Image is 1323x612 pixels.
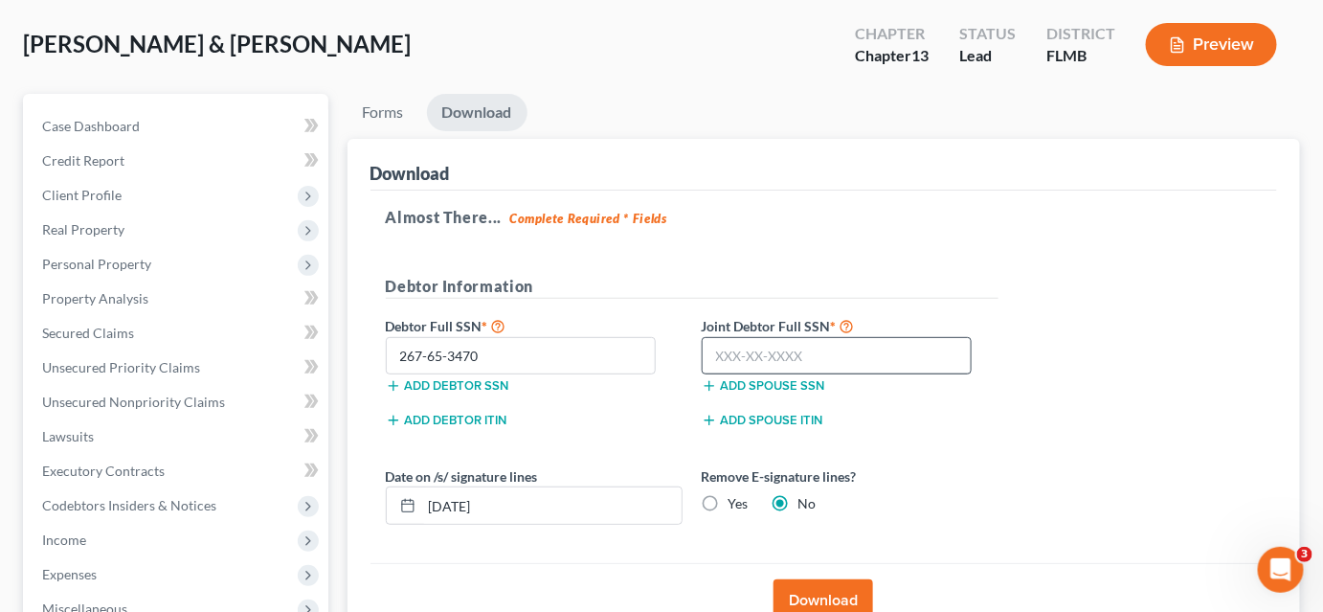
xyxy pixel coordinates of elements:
[27,454,328,488] a: Executory Contracts
[27,351,328,385] a: Unsecured Priority Claims
[427,94,527,131] a: Download
[1258,547,1304,593] iframe: Intercom live chat
[27,282,328,316] a: Property Analysis
[42,532,86,548] span: Income
[27,144,328,178] a: Credit Report
[692,314,1008,337] label: Joint Debtor Full SSN
[42,497,216,513] span: Codebtors Insiders & Notices
[1297,547,1312,562] span: 3
[386,275,998,299] h5: Debtor Information
[702,337,973,375] input: XXX-XX-XXXX
[42,152,124,169] span: Credit Report
[42,221,124,238] span: Real Property
[42,394,225,410] span: Unsecured Nonpriority Claims
[1146,23,1277,66] button: Preview
[370,162,450,185] div: Download
[855,45,929,67] div: Chapter
[702,466,998,487] label: Remove E-signature lines?
[959,23,1016,45] div: Status
[386,378,509,394] button: Add debtor SSN
[509,211,667,226] strong: Complete Required * Fields
[1046,45,1115,67] div: FLMB
[42,187,122,203] span: Client Profile
[422,487,682,524] input: MM/DD/YYYY
[42,290,148,306] span: Property Analysis
[386,466,538,487] label: Date on /s/ signature lines
[42,566,97,582] span: Expenses
[23,30,411,57] span: [PERSON_NAME] & [PERSON_NAME]
[386,337,657,375] input: XXX-XX-XXXX
[959,45,1016,67] div: Lead
[702,378,825,394] button: Add spouse SSN
[1046,23,1115,45] div: District
[42,359,200,375] span: Unsecured Priority Claims
[798,494,817,513] label: No
[729,494,749,513] label: Yes
[27,385,328,419] a: Unsecured Nonpriority Claims
[386,206,1263,229] h5: Almost There...
[42,256,151,272] span: Personal Property
[386,413,507,428] button: Add debtor ITIN
[27,316,328,351] a: Secured Claims
[42,463,165,479] span: Executory Contracts
[911,46,929,64] span: 13
[376,314,692,337] label: Debtor Full SSN
[42,118,140,134] span: Case Dashboard
[27,419,328,454] a: Lawsuits
[42,428,94,444] span: Lawsuits
[27,109,328,144] a: Case Dashboard
[348,94,419,131] a: Forms
[702,413,823,428] button: Add spouse ITIN
[42,325,134,341] span: Secured Claims
[855,23,929,45] div: Chapter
